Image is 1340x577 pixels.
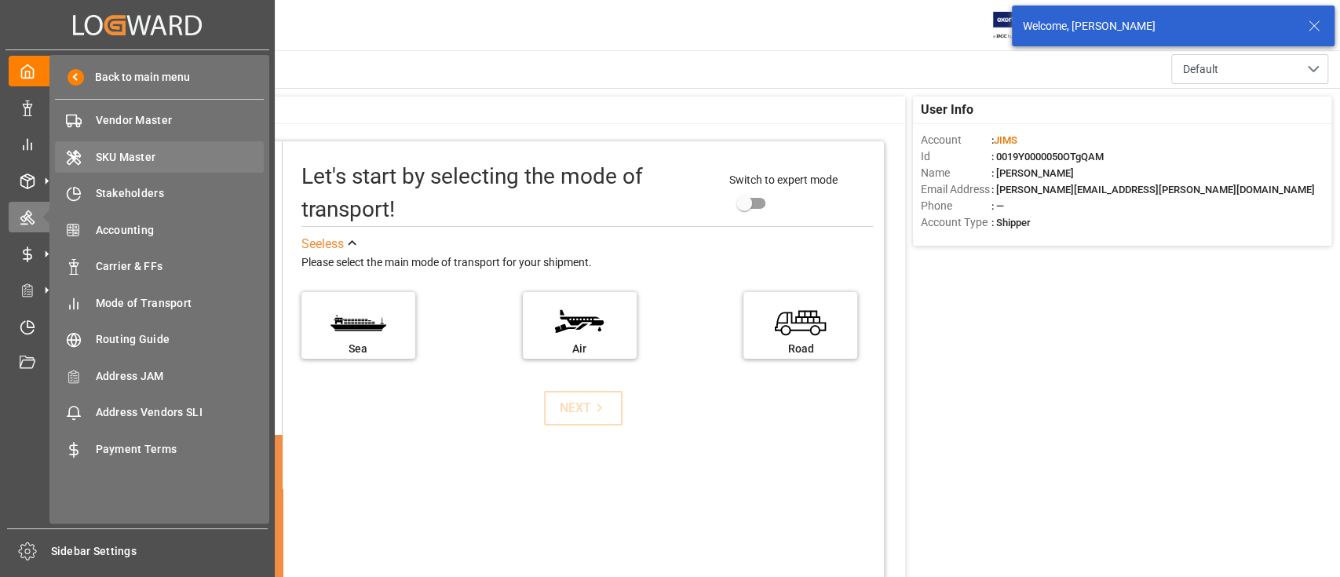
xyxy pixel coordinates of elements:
div: Welcome, [PERSON_NAME] [1023,18,1293,35]
span: : — [991,200,1004,212]
div: Let's start by selecting the mode of transport! [301,160,714,226]
span: Address JAM [96,368,265,385]
span: SKU Master [96,149,265,166]
span: Id [921,148,991,165]
span: Email Address [921,181,991,198]
span: Vendor Master [96,112,265,129]
span: Back to main menu [84,69,190,86]
span: Phone [921,198,991,214]
a: Payment Terms [55,433,264,464]
a: Vendor Master [55,105,264,136]
span: Name [921,165,991,181]
span: : 0019Y0000050OTgQAM [991,151,1104,163]
span: JIMS [994,134,1017,146]
a: My Cockpit [9,56,266,86]
a: Address JAM [55,360,264,391]
a: Mode of Transport [55,287,264,318]
div: Air [531,341,629,357]
span: Account [921,132,991,148]
span: Mode of Transport [96,295,265,312]
a: Timeslot Management V2 [9,311,266,341]
span: Routing Guide [96,331,265,348]
div: Road [751,341,849,357]
span: Accounting [96,222,265,239]
span: : Shipper [991,217,1031,228]
a: Routing Guide [55,324,264,355]
span: : [PERSON_NAME] [991,167,1074,179]
span: Stakeholders [96,185,265,202]
a: Address Vendors SLI [55,397,264,428]
div: See less [301,235,344,254]
a: Stakeholders [55,178,264,209]
span: Account Type [921,214,991,231]
span: : [PERSON_NAME][EMAIL_ADDRESS][PERSON_NAME][DOMAIN_NAME] [991,184,1315,195]
a: Accounting [55,214,264,245]
span: User Info [921,100,973,119]
a: SKU Master [55,141,264,172]
img: Exertis%20JAM%20-%20Email%20Logo.jpg_1722504956.jpg [993,12,1047,39]
a: Document Management [9,348,266,378]
span: Default [1183,61,1218,78]
span: Switch to expert mode [729,173,838,186]
span: Carrier & FFs [96,258,265,275]
button: open menu [1171,54,1328,84]
a: Carrier & FFs [55,251,264,282]
a: Data Management [9,92,266,122]
span: Address Vendors SLI [96,404,265,421]
button: NEXT [544,391,623,425]
span: : [991,134,1017,146]
div: Please select the main mode of transport for your shipment. [301,254,874,272]
div: NEXT [560,399,608,418]
span: Sidebar Settings [51,543,268,560]
div: Sea [309,341,407,357]
span: Payment Terms [96,441,265,458]
a: My Reports [9,129,266,159]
